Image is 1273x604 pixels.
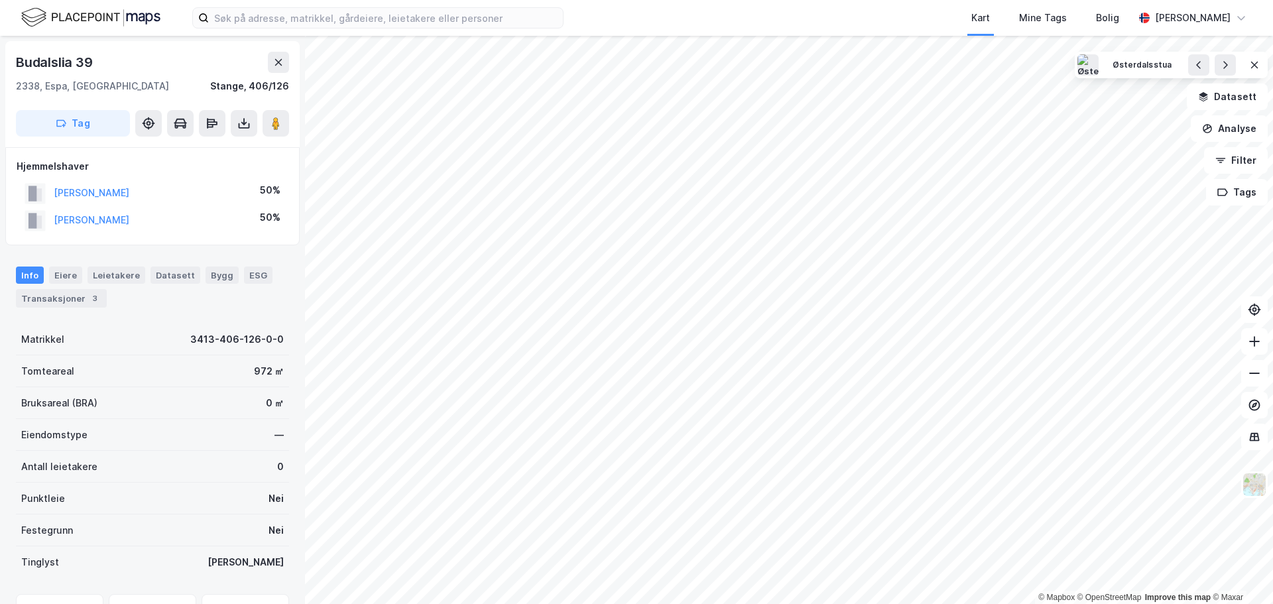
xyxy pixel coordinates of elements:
div: Matrikkel [21,332,64,347]
img: Østerdalsstua [1077,54,1099,76]
div: Østerdalsstua [1113,60,1172,71]
div: Bolig [1096,10,1119,26]
div: Hjemmelshaver [17,158,288,174]
div: 972 ㎡ [254,363,284,379]
div: 2338, Espa, [GEOGRAPHIC_DATA] [16,78,169,94]
div: Tomteareal [21,363,74,379]
div: — [274,427,284,443]
a: Improve this map [1145,593,1211,602]
div: 3 [88,292,101,305]
div: 3413-406-126-0-0 [190,332,284,347]
div: Nei [269,522,284,538]
button: Filter [1204,147,1268,174]
div: [PERSON_NAME] [1155,10,1231,26]
div: Leietakere [88,267,145,284]
button: Analyse [1191,115,1268,142]
a: Mapbox [1038,593,1075,602]
div: Eiendomstype [21,427,88,443]
div: Tinglyst [21,554,59,570]
div: Bygg [206,267,239,284]
div: Antall leietakere [21,459,97,475]
div: 50% [260,182,280,198]
div: Kart [971,10,990,26]
button: Datasett [1187,84,1268,110]
div: 50% [260,210,280,225]
div: Datasett [151,267,200,284]
div: Punktleie [21,491,65,507]
button: Østerdalsstua [1104,54,1180,76]
a: OpenStreetMap [1077,593,1142,602]
input: Søk på adresse, matrikkel, gårdeiere, leietakere eller personer [209,8,563,28]
div: Festegrunn [21,522,73,538]
iframe: Chat Widget [1207,540,1273,604]
div: Nei [269,491,284,507]
div: Stange, 406/126 [210,78,289,94]
div: Bruksareal (BRA) [21,395,97,411]
img: Z [1242,472,1267,497]
div: 0 ㎡ [266,395,284,411]
div: [PERSON_NAME] [208,554,284,570]
button: Tags [1206,179,1268,206]
div: 0 [277,459,284,475]
button: Tag [16,110,130,137]
div: Transaksjoner [16,289,107,308]
div: ESG [244,267,273,284]
div: Kontrollprogram for chat [1207,540,1273,604]
div: Mine Tags [1019,10,1067,26]
div: Info [16,267,44,284]
img: logo.f888ab2527a4732fd821a326f86c7f29.svg [21,6,160,29]
div: Budalslia 39 [16,52,95,73]
div: Eiere [49,267,82,284]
